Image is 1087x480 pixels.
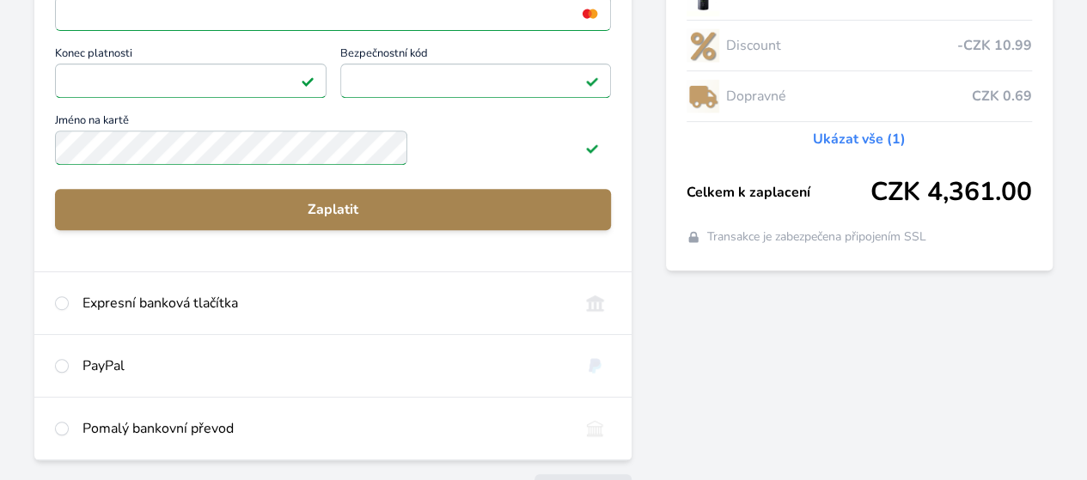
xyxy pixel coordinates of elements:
[578,6,602,21] img: mc
[82,418,565,439] div: Pomalý bankovní převod
[63,69,319,93] iframe: Iframe pro datum vypršení platnosti
[726,86,972,106] span: Dopravné
[579,293,611,313] img: onlineBanking_CZ.svg
[585,141,599,155] img: Platné pole
[63,2,603,26] iframe: Iframe pro číslo karty
[687,24,719,67] img: discount-lo.png
[55,189,611,230] button: Zaplatit
[55,115,611,131] span: Jméno na kartě
[585,74,599,88] img: Platné pole
[55,48,327,64] span: Konec platnosti
[957,35,1032,56] span: -CZK 10.99
[69,199,597,220] span: Zaplatit
[55,131,407,165] input: Jméno na kartěPlatné pole
[340,48,612,64] span: Bezpečnostní kód
[687,75,719,118] img: delivery-lo.png
[301,74,314,88] img: Platné pole
[813,129,906,149] a: Ukázat vše (1)
[972,86,1032,106] span: CZK 0.69
[687,182,870,203] span: Celkem k zaplacení
[726,35,957,56] span: Discount
[579,418,611,439] img: bankTransfer_IBAN.svg
[579,355,611,376] img: paypal.svg
[348,69,604,93] iframe: Iframe pro bezpečnostní kód
[707,228,926,246] span: Transakce je zabezpečena připojením SSL
[82,293,565,313] div: Expresní banková tlačítka
[82,355,565,376] div: PayPal
[870,177,1032,208] span: CZK 4,361.00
